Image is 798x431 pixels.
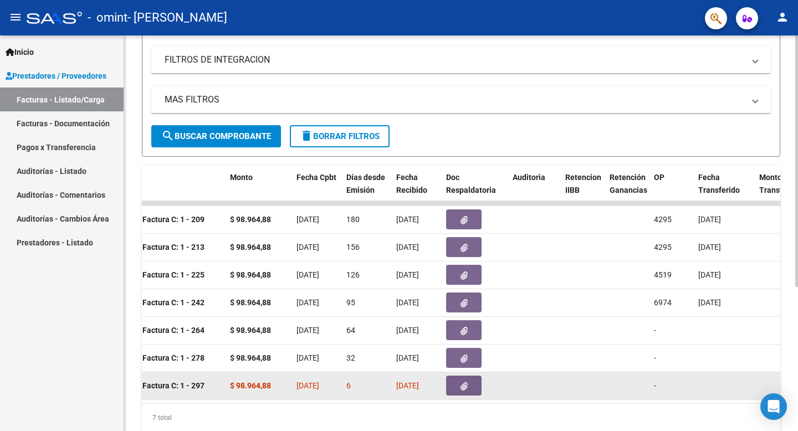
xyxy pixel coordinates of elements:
strong: $ 98.964,88 [230,298,271,307]
datatable-header-cell: OP [649,166,694,214]
span: [DATE] [296,243,319,252]
datatable-header-cell: Días desde Emisión [342,166,392,214]
span: Borrar Filtros [300,131,380,141]
span: [DATE] [296,381,319,390]
span: - [654,381,656,390]
strong: $ 98.964,88 [230,326,271,335]
datatable-header-cell: Auditoria [508,166,561,214]
span: [DATE] [396,215,419,224]
span: [DATE] [698,215,721,224]
span: 4295 [654,243,672,252]
span: [DATE] [296,298,319,307]
span: [DATE] [296,326,319,335]
div: Open Intercom Messenger [760,393,787,420]
span: Buscar Comprobante [161,131,271,141]
span: 64 [346,326,355,335]
span: [DATE] [698,298,721,307]
span: Monto [230,173,253,182]
strong: $ 98.964,88 [230,243,271,252]
mat-icon: person [776,11,789,24]
span: Fecha Cpbt [296,173,336,182]
span: [DATE] [296,270,319,279]
datatable-header-cell: Retención Ganancias [605,166,649,214]
span: [DATE] [698,243,721,252]
span: [DATE] [396,326,419,335]
strong: Factura C: 1 - 242 [142,299,204,307]
span: 95 [346,298,355,307]
span: - [PERSON_NAME] [127,6,227,30]
span: 180 [346,215,360,224]
datatable-header-cell: Fecha Recibido [392,166,442,214]
mat-expansion-panel-header: FILTROS DE INTEGRACION [151,47,771,73]
span: Fecha Transferido [698,173,740,194]
span: 32 [346,353,355,362]
span: 6974 [654,298,672,307]
span: [DATE] [396,243,419,252]
strong: Factura C: 1 - 264 [142,326,204,335]
strong: Factura C: 1 - 213 [142,243,204,252]
mat-panel-title: MAS FILTROS [165,94,744,106]
span: Inicio [6,46,34,58]
span: [DATE] [296,215,319,224]
strong: Factura C: 1 - 278 [142,354,204,363]
span: 4295 [654,215,672,224]
strong: $ 98.964,88 [230,353,271,362]
datatable-header-cell: CPBT [109,166,226,214]
strong: $ 98.964,88 [230,381,271,390]
span: Prestadores / Proveedores [6,70,106,82]
span: 4519 [654,270,672,279]
span: - [654,326,656,335]
datatable-header-cell: Doc Respaldatoria [442,166,508,214]
strong: $ 98.964,88 [230,215,271,224]
span: 6 [346,381,351,390]
span: [DATE] [296,353,319,362]
span: - [654,353,656,362]
mat-expansion-panel-header: MAS FILTROS [151,86,771,113]
span: [DATE] [396,270,419,279]
span: 126 [346,270,360,279]
span: [DATE] [396,298,419,307]
strong: Factura C: 1 - 225 [142,271,204,280]
mat-icon: search [161,129,175,142]
mat-icon: menu [9,11,22,24]
span: OP [654,173,664,182]
strong: Factura C: 1 - 297 [142,382,204,391]
datatable-header-cell: Retencion IIBB [561,166,605,214]
span: Fecha Recibido [396,173,427,194]
strong: $ 98.964,88 [230,270,271,279]
span: [DATE] [698,270,721,279]
span: - omint [88,6,127,30]
datatable-header-cell: Fecha Transferido [694,166,755,214]
datatable-header-cell: Fecha Cpbt [292,166,342,214]
span: 156 [346,243,360,252]
button: Buscar Comprobante [151,125,281,147]
span: Auditoria [513,173,545,182]
strong: Factura C: 1 - 209 [142,215,204,224]
datatable-header-cell: Monto [226,166,292,214]
span: [DATE] [396,381,419,390]
span: Días desde Emisión [346,173,385,194]
mat-icon: delete [300,129,313,142]
span: [DATE] [396,353,419,362]
button: Borrar Filtros [290,125,390,147]
span: Retencion IIBB [565,173,601,194]
span: Doc Respaldatoria [446,173,496,194]
span: Retención Ganancias [610,173,647,194]
mat-panel-title: FILTROS DE INTEGRACION [165,54,744,66]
